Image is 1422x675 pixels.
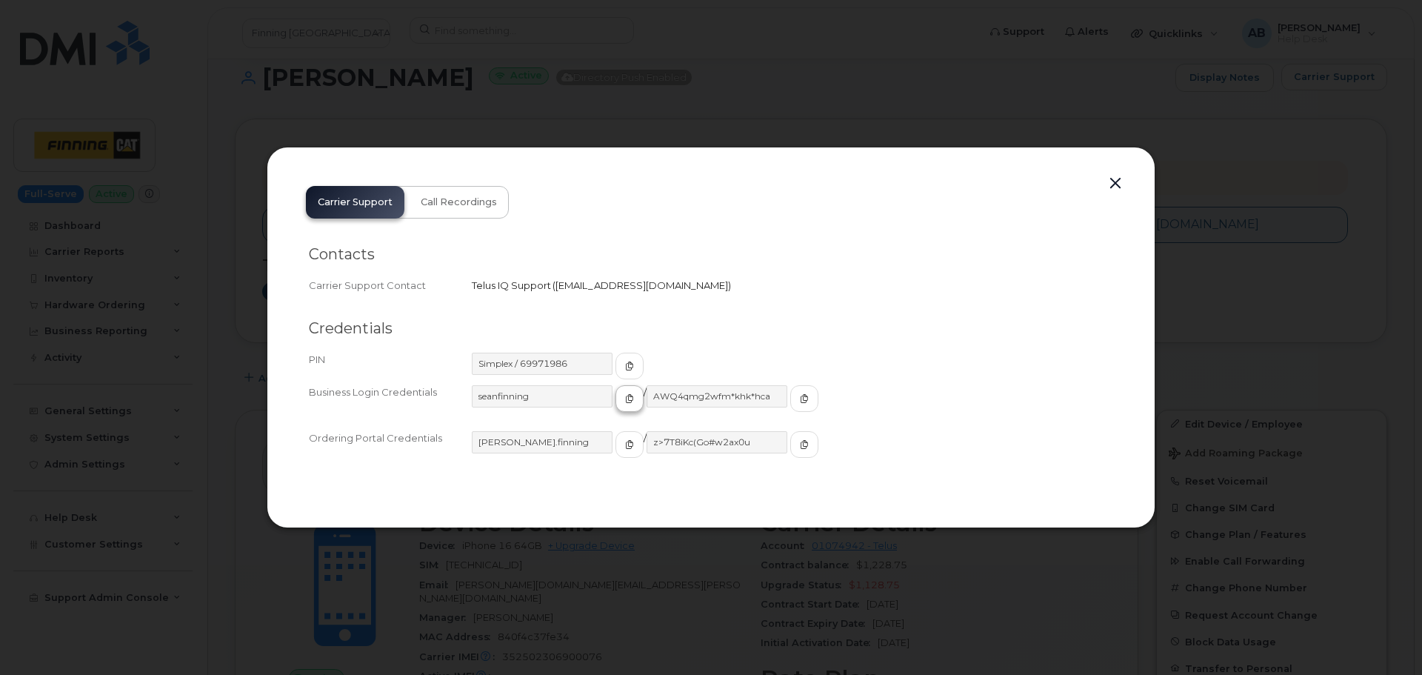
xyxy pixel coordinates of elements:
[309,385,472,425] div: Business Login Credentials
[421,196,497,208] span: Call Recordings
[790,431,818,458] button: copy to clipboard
[309,353,472,379] div: PIN
[615,353,644,379] button: copy to clipboard
[309,319,1113,338] h2: Credentials
[615,431,644,458] button: copy to clipboard
[472,431,1113,471] div: /
[615,385,644,412] button: copy to clipboard
[309,431,472,471] div: Ordering Portal Credentials
[309,279,472,293] div: Carrier Support Contact
[472,279,551,291] span: Telus IQ Support
[472,385,1113,425] div: /
[309,245,1113,264] h2: Contacts
[555,279,728,291] span: [EMAIL_ADDRESS][DOMAIN_NAME]
[790,385,818,412] button: copy to clipboard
